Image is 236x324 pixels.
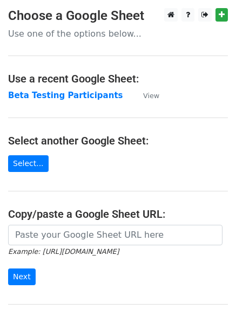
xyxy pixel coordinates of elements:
[8,208,228,220] h4: Copy/paste a Google Sheet URL:
[182,272,236,324] iframe: Chat Widget
[8,268,36,285] input: Next
[132,91,159,100] a: View
[8,8,228,24] h3: Choose a Google Sheet
[8,28,228,39] p: Use one of the options below...
[8,155,49,172] a: Select...
[8,134,228,147] h4: Select another Google Sheet:
[8,225,222,245] input: Paste your Google Sheet URL here
[8,72,228,85] h4: Use a recent Google Sheet:
[8,247,119,256] small: Example: [URL][DOMAIN_NAME]
[143,92,159,100] small: View
[8,91,123,100] a: Beta Testing Participants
